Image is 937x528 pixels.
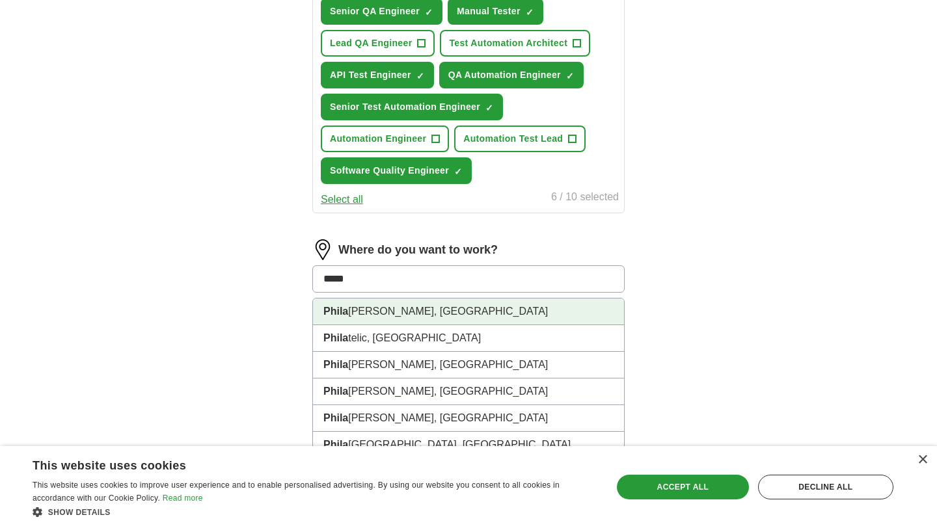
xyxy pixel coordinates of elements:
[917,455,927,465] div: Close
[323,412,348,423] strong: Phila
[321,192,363,207] button: Select all
[457,5,521,18] span: Manual Tester
[566,71,574,81] span: ✓
[485,103,493,113] span: ✓
[440,30,590,57] button: Test Automation Architect
[323,386,348,397] strong: Phila
[323,359,348,370] strong: Phila
[313,432,624,458] li: [GEOGRAPHIC_DATA], [GEOGRAPHIC_DATA]
[321,125,449,152] button: Automation Engineer
[323,332,348,343] strong: Phila
[48,508,111,517] span: Show details
[439,62,584,88] button: QA Automation Engineer✓
[330,100,480,114] span: Senior Test Automation Engineer
[313,405,624,432] li: [PERSON_NAME], [GEOGRAPHIC_DATA]
[758,475,893,499] div: Decline all
[463,132,563,146] span: Automation Test Lead
[330,68,411,82] span: API Test Engineer
[338,241,498,259] label: Where do you want to work?
[425,7,433,18] span: ✓
[330,132,426,146] span: Automation Engineer
[33,505,595,518] div: Show details
[323,439,348,450] strong: Phila
[454,125,586,152] button: Automation Test Lead
[321,157,472,184] button: Software Quality Engineer✓
[448,68,561,82] span: QA Automation Engineer
[33,481,560,503] span: This website uses cookies to improve user experience and to enable personalised advertising. By u...
[454,166,462,177] span: ✓
[321,94,503,120] button: Senior Test Automation Engineer✓
[526,7,534,18] span: ✓
[321,62,434,88] button: API Test Engineer✓
[163,494,203,503] a: Read more, opens a new window
[449,36,567,50] span: Test Automation Architect
[33,454,563,473] div: This website uses cookies
[617,475,749,499] div: Accept all
[313,378,624,405] li: [PERSON_NAME], [GEOGRAPHIC_DATA]
[416,71,424,81] span: ✓
[313,298,624,325] li: [PERSON_NAME], [GEOGRAPHIC_DATA]
[312,239,333,260] img: location.png
[330,5,420,18] span: Senior QA Engineer
[330,164,449,178] span: Software Quality Engineer
[330,36,412,50] span: Lead QA Engineer
[323,306,348,317] strong: Phila
[551,189,619,207] div: 6 / 10 selected
[313,352,624,378] li: [PERSON_NAME], [GEOGRAPHIC_DATA]
[321,30,435,57] button: Lead QA Engineer
[313,325,624,352] li: telic, [GEOGRAPHIC_DATA]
